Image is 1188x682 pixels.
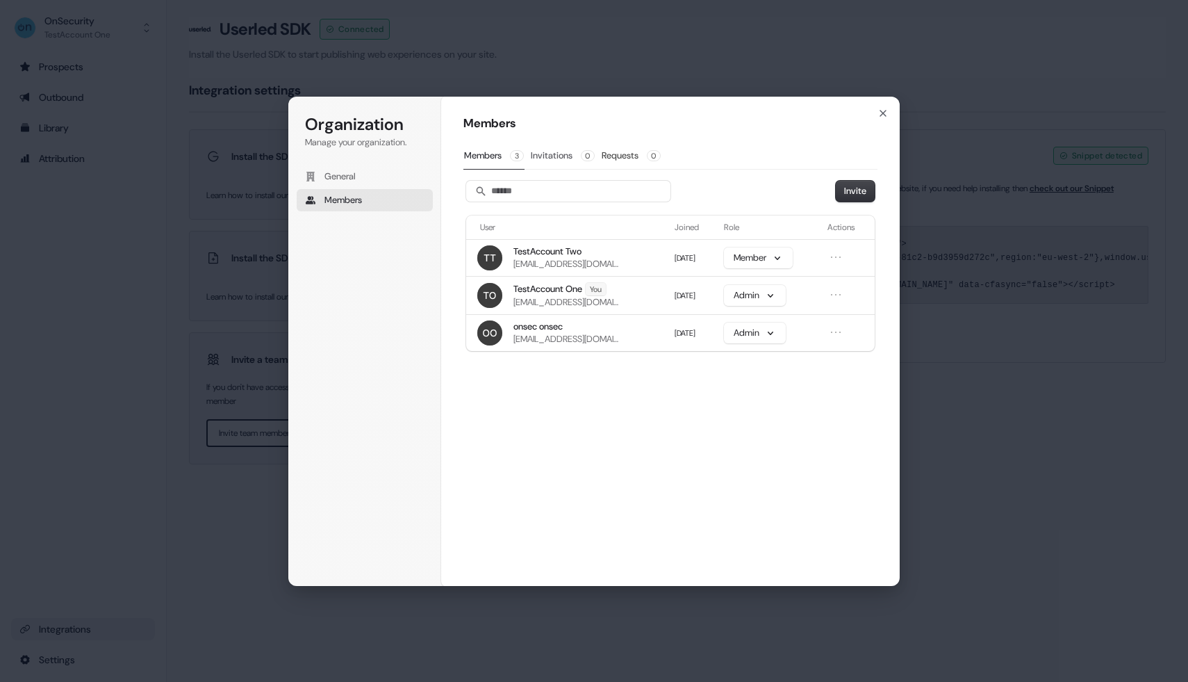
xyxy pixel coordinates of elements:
[827,324,844,341] button: Open menu
[513,258,623,270] span: [EMAIL_ADDRESS][DOMAIN_NAME]
[466,181,670,202] input: Search
[297,189,433,211] button: Members
[324,194,362,206] span: Members
[675,253,695,263] span: [DATE]
[822,216,875,239] th: Actions
[510,150,524,161] span: 3
[305,136,424,149] p: Manage your organization.
[513,320,563,333] span: onsec onsec
[675,328,695,338] span: [DATE]
[477,320,502,346] img: onsec onsec
[324,170,356,183] span: General
[669,216,718,239] th: Joined
[581,150,595,161] span: 0
[586,283,606,295] span: You
[297,165,433,188] button: General
[718,216,822,239] th: Role
[836,181,875,202] button: Invite
[466,216,669,239] th: User
[827,249,844,266] button: Open menu
[305,113,424,136] h1: Organization
[601,143,661,169] button: Requests
[647,150,661,161] span: 0
[675,291,695,300] span: [DATE]
[724,247,793,268] button: Member
[463,115,877,132] h1: Members
[530,143,595,169] button: Invitations
[513,283,582,295] span: TestAccount One
[477,283,502,308] img: TestAccount One
[513,296,623,309] span: [EMAIL_ADDRESS][DOMAIN_NAME]
[477,245,502,270] img: TestAccount Two
[513,333,623,346] span: [EMAIL_ADDRESS][DOMAIN_NAME]
[724,285,786,306] button: Admin
[724,323,786,343] button: Admin
[827,286,844,303] button: Open menu
[463,143,525,170] button: Members
[513,245,581,258] span: TestAccount Two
